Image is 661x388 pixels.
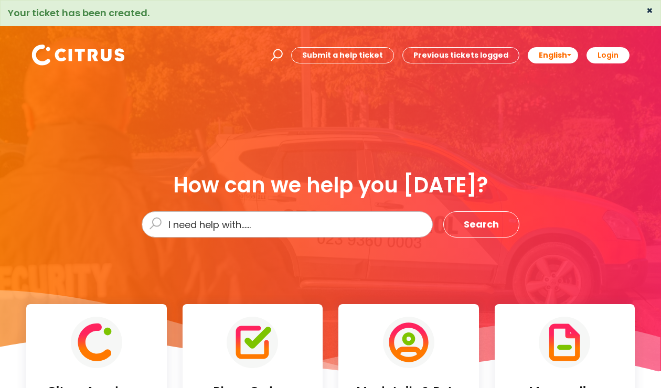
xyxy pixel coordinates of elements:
button: Search [443,211,519,238]
span: Search [464,216,499,233]
input: I need help with...... [142,211,433,238]
a: Previous tickets logged [402,47,519,63]
a: Login [587,47,630,63]
a: Submit a help ticket [291,47,394,63]
span: English [539,50,567,60]
b: Login [598,50,619,60]
div: How can we help you [DATE]? [142,174,519,197]
button: × [646,6,653,15]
